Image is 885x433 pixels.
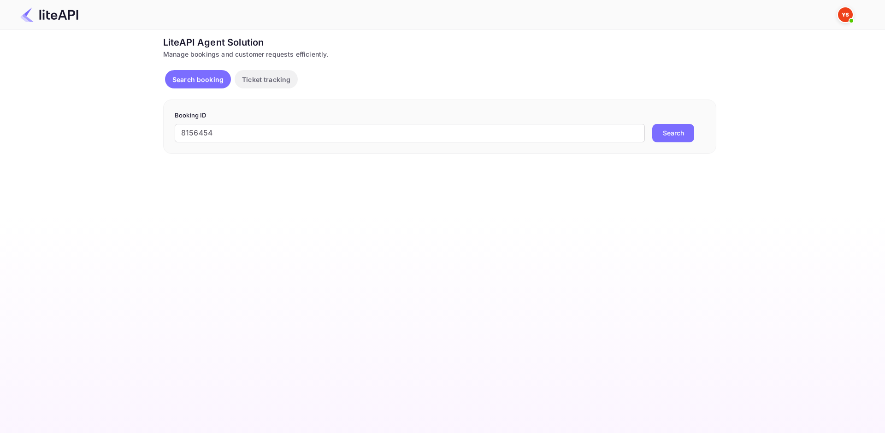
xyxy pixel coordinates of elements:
img: Yandex Support [838,7,853,22]
p: Booking ID [175,111,705,120]
p: Ticket tracking [242,75,290,84]
div: Manage bookings and customer requests efficiently. [163,49,716,59]
div: LiteAPI Agent Solution [163,35,716,49]
p: Search booking [172,75,224,84]
button: Search [652,124,694,142]
img: LiteAPI Logo [20,7,78,22]
input: Enter Booking ID (e.g., 63782194) [175,124,645,142]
